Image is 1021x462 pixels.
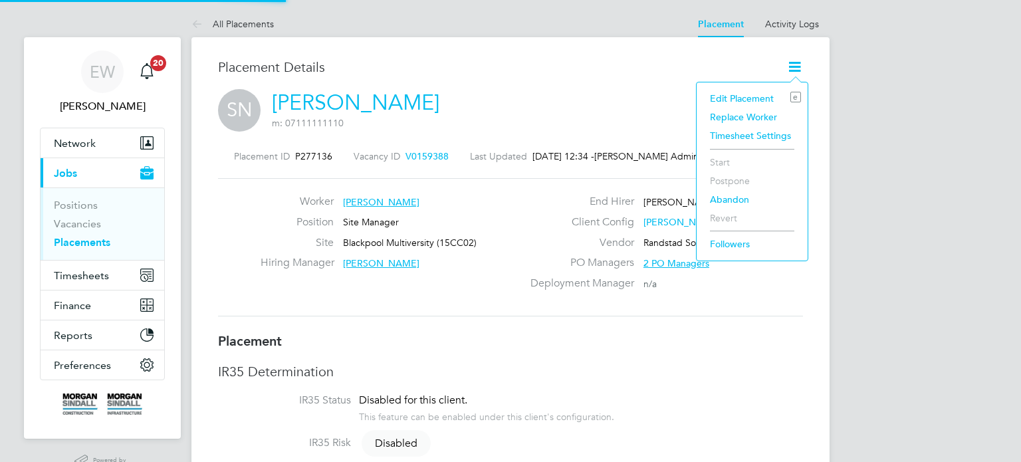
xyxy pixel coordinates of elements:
div: This feature can be enabled under this client's configuration. [359,407,614,423]
li: Postpone [703,172,801,190]
h3: Placement Details [218,58,766,76]
label: IR35 Risk [218,436,351,450]
button: Network [41,128,164,158]
label: Hiring Manager [261,256,334,270]
a: Positions [54,199,98,211]
li: Timesheet Settings [703,126,801,145]
label: Vendor [522,236,634,250]
span: n/a [643,278,657,290]
a: Vacancies [54,217,101,230]
span: Network [54,137,96,150]
span: Preferences [54,359,111,372]
label: Vacancy ID [354,150,400,162]
button: Reports [41,320,164,350]
span: [PERSON_NAME] Construction - North… [643,216,818,228]
label: Site [261,236,334,250]
label: PO Managers [522,256,634,270]
span: Jobs [54,167,77,179]
a: EW[PERSON_NAME] [40,51,165,114]
label: Position [261,215,334,229]
span: 20 [150,55,166,71]
label: Deployment Manager [522,277,634,290]
span: 2 PO Managers [643,257,709,269]
button: Finance [41,290,164,320]
span: Reports [54,329,92,342]
span: SN [218,89,261,132]
span: [PERSON_NAME] [343,257,419,269]
span: P277136 [295,150,332,162]
label: IR35 Status [218,394,351,407]
button: Jobs [41,158,164,187]
label: End Hirer [522,195,634,209]
span: Randstad Solutions Limited [643,237,757,249]
li: Followers [703,235,801,253]
span: Finance [54,299,91,312]
span: [DATE] 12:34 - [532,150,594,162]
span: Timesheets [54,269,109,282]
img: morgansindall-logo-retina.png [62,394,142,415]
span: [PERSON_NAME] Admin [594,150,687,162]
button: Timesheets [41,261,164,290]
li: Replace Worker [703,108,801,126]
span: [PERSON_NAME] Construction & Infrast… [643,196,821,208]
div: Jobs [41,187,164,260]
span: Disabled for this client. [359,394,467,407]
li: Edit Placement [703,89,801,108]
h3: IR35 Determination [218,363,803,380]
a: [PERSON_NAME] [272,90,439,116]
span: [PERSON_NAME] [343,196,419,208]
li: Abandon [703,190,801,209]
a: Placements [54,236,110,249]
span: Emma Wells [40,98,165,114]
button: Preferences [41,350,164,380]
span: Site Manager [343,216,399,228]
a: All Placements [191,18,274,30]
label: Client Config [522,215,634,229]
li: Revert [703,209,801,227]
a: Go to home page [40,394,165,415]
b: Placement [218,333,282,349]
span: Blackpool Multiversity (15CC02) [343,237,477,249]
span: Disabled [362,430,431,457]
nav: Main navigation [24,37,181,439]
a: 20 [134,51,160,93]
span: V0159388 [405,150,449,162]
li: Start [703,153,801,172]
a: Activity Logs [765,18,819,30]
label: Worker [261,195,334,209]
i: e [790,92,801,102]
label: Last Updated [470,150,527,162]
span: m: 07111111110 [272,117,344,129]
a: Placement [698,19,744,30]
span: EW [90,63,115,80]
label: Placement ID [234,150,290,162]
